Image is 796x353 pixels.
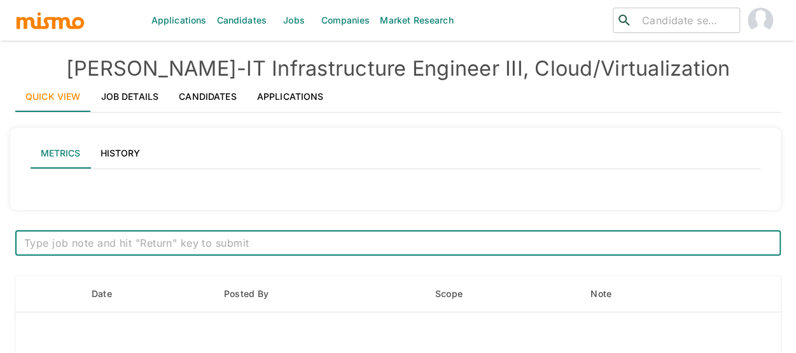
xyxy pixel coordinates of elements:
th: Note [580,276,715,312]
a: Candidates [169,81,247,112]
th: Date [81,276,214,312]
th: Scope [425,276,580,312]
img: logo [15,11,85,30]
input: Candidate search [637,11,735,29]
th: Posted By [214,276,425,312]
h4: [PERSON_NAME] - IT Infrastructure Engineer III, Cloud/Virtualization [15,56,781,81]
a: Job Details [91,81,169,112]
button: History [90,138,150,169]
img: Maia Reyes [748,8,773,33]
button: Metrics [31,138,90,169]
a: Applications [247,81,334,112]
div: lab API tabs example [31,138,760,169]
a: Quick View [15,81,91,112]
